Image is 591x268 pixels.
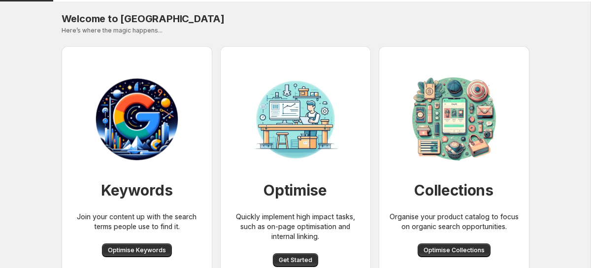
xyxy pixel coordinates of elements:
p: Organise your product catalog to focus on organic search opportunities. [387,212,522,232]
span: Get Started [279,256,312,264]
h1: Optimise [263,180,327,200]
img: Collection organisation for SEO [405,70,503,168]
button: Optimise Keywords [102,243,172,257]
span: Optimise Keywords [108,246,166,254]
p: Quickly implement high impact tasks, such as on-page optimisation and internal linking. [228,212,363,241]
p: Join your content up with the search terms people use to find it. [69,212,204,232]
img: Workbench for SEO [88,70,186,168]
button: Get Started [273,253,318,267]
img: Workbench for SEO [246,70,345,168]
h1: Keywords [101,180,173,200]
span: Welcome to [GEOGRAPHIC_DATA] [62,13,225,25]
span: Optimise Collections [424,246,485,254]
p: Here’s where the magic happens... [62,27,529,34]
button: Optimise Collections [418,243,491,257]
h1: Collections [414,180,493,200]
